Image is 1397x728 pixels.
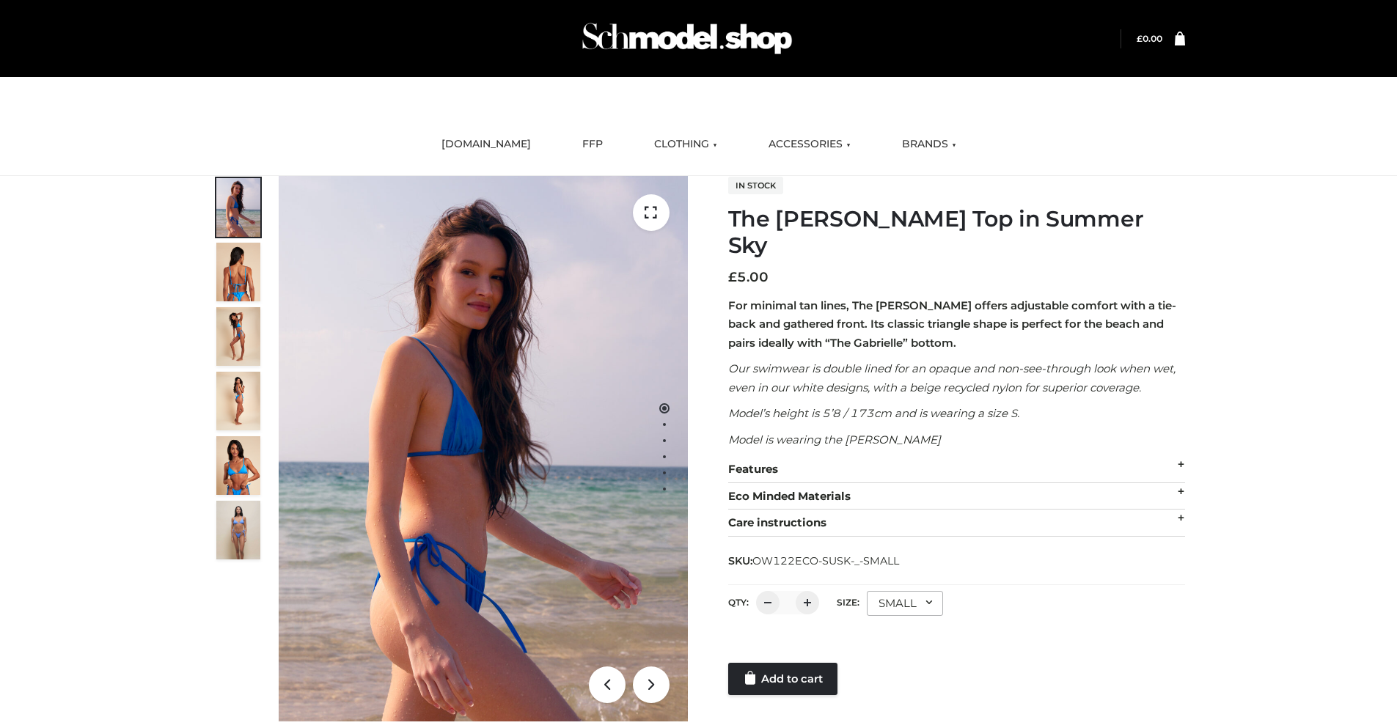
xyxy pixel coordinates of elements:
[1137,33,1162,44] bdi: 0.00
[728,361,1176,394] em: Our swimwear is double lined for an opaque and non-see-through look when wet, even in our white d...
[867,591,943,616] div: SMALL
[728,663,837,695] a: Add to cart
[216,307,260,366] img: 4.Alex-top_CN-1-1-2.jpg
[728,177,783,194] span: In stock
[643,128,728,161] a: CLOTHING
[216,372,260,430] img: 3.Alex-top_CN-1-1-2.jpg
[728,510,1185,537] div: Care instructions
[728,269,737,285] span: £
[728,269,769,285] bdi: 5.00
[216,243,260,301] img: 5.Alex-top_CN-1-1_1-1.jpg
[728,206,1185,259] h1: The [PERSON_NAME] Top in Summer Sky
[837,597,859,608] label: Size:
[728,298,1176,350] strong: For minimal tan lines, The [PERSON_NAME] offers adjustable comfort with a tie-back and gathered f...
[577,10,797,67] img: Schmodel Admin 964
[1137,33,1143,44] span: £
[891,128,967,161] a: BRANDS
[1137,33,1162,44] a: £0.00
[728,433,941,446] em: Model is wearing the [PERSON_NAME]
[728,597,749,608] label: QTY:
[216,178,260,237] img: 1.Alex-top_SS-1_4464b1e7-c2c9-4e4b-a62c-58381cd673c0-1.jpg
[571,128,614,161] a: FFP
[728,552,901,570] span: SKU:
[728,483,1185,510] div: Eco Minded Materials
[279,176,688,721] img: 1.Alex-top_SS-1_4464b1e7-c2c9-4e4b-a62c-58381cd673c0 (1)
[728,456,1185,483] div: Features
[216,436,260,495] img: 2.Alex-top_CN-1-1-2.jpg
[728,406,1019,420] em: Model’s height is 5’8 / 173cm and is wearing a size S.
[752,554,899,567] span: OW122ECO-SUSK-_-SMALL
[758,128,862,161] a: ACCESSORIES
[216,501,260,559] img: SSVC.jpg
[430,128,542,161] a: [DOMAIN_NAME]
